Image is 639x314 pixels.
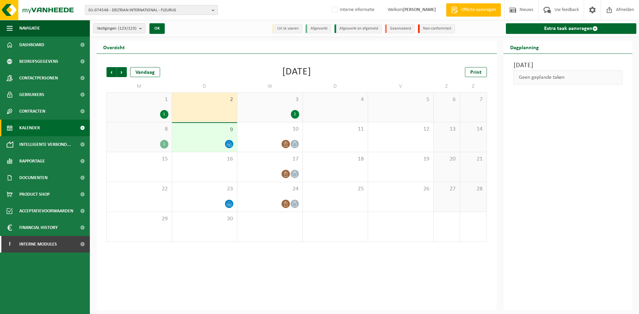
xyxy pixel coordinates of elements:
[403,7,436,12] strong: [PERSON_NAME]
[19,186,50,203] span: Product Shop
[418,24,455,33] li: Non-conformiteit
[446,3,501,17] a: Offerte aanvragen
[437,156,457,163] span: 20
[460,7,498,13] span: Offerte aanvragen
[130,67,160,77] div: Vandaag
[463,156,483,163] span: 21
[19,86,44,103] span: Gebruikers
[434,80,460,92] td: Z
[368,80,434,92] td: V
[19,70,58,86] span: Contactpersonen
[241,156,299,163] span: 17
[19,53,58,70] span: Bedrijfsgegevens
[110,156,168,163] span: 15
[97,41,131,53] h2: Overzicht
[149,23,165,34] button: OK
[93,23,145,33] button: Vestigingen(123/123)
[160,140,168,149] div: 1
[19,169,48,186] span: Documenten
[303,80,368,92] td: D
[306,156,365,163] span: 18
[237,80,303,92] td: W
[97,24,136,34] span: Vestigingen
[19,203,73,219] span: Acceptatievoorwaarden
[19,153,45,169] span: Rapportage
[175,96,234,103] span: 2
[465,67,487,77] a: Print
[172,80,238,92] td: D
[175,156,234,163] span: 16
[371,96,430,103] span: 5
[272,24,302,33] li: Uit te voeren
[241,96,299,103] span: 3
[89,5,209,15] span: 01-074548 - DELTRIAN INTERNATIONAL - FLEURUS
[19,103,45,120] span: Contracten
[291,110,299,119] div: 2
[470,70,482,75] span: Print
[437,96,457,103] span: 6
[19,20,40,37] span: Navigatie
[504,41,545,53] h2: Dagplanning
[118,26,136,31] count: (123/123)
[282,67,311,77] div: [DATE]
[175,215,234,223] span: 30
[514,70,623,84] div: Geen geplande taken
[437,185,457,193] span: 27
[7,236,13,253] span: I
[106,67,116,77] span: Vorige
[85,5,218,15] button: 01-074548 - DELTRIAN INTERNATIONAL - FLEURUS
[306,185,365,193] span: 25
[175,185,234,193] span: 23
[19,37,44,53] span: Dashboard
[371,126,430,133] span: 12
[106,80,172,92] td: M
[437,126,457,133] span: 13
[463,185,483,193] span: 28
[160,110,168,119] div: 1
[241,126,299,133] span: 10
[371,185,430,193] span: 26
[110,185,168,193] span: 22
[117,67,127,77] span: Volgende
[463,126,483,133] span: 14
[306,126,365,133] span: 11
[506,23,637,34] a: Extra taak aanvragen
[19,136,71,153] span: Intelligente verbond...
[306,96,365,103] span: 4
[241,185,299,193] span: 24
[110,96,168,103] span: 1
[371,156,430,163] span: 19
[19,219,58,236] span: Financial History
[110,126,168,133] span: 8
[110,215,168,223] span: 29
[385,24,415,33] li: Geannuleerd
[306,24,331,33] li: Afgewerkt
[460,80,487,92] td: Z
[463,96,483,103] span: 7
[19,236,57,253] span: Interne modules
[330,5,374,15] label: Interne informatie
[334,24,382,33] li: Afgewerkt en afgemeld
[514,60,623,70] h3: [DATE]
[175,126,234,134] span: 9
[19,120,40,136] span: Kalender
